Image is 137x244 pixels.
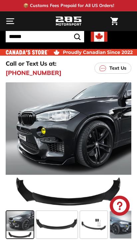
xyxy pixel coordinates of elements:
[6,68,62,77] a: [PHONE_NUMBER]
[108,196,132,217] inbox-online-store-chat: Shopify online store chat
[6,31,84,42] input: Search
[107,12,121,31] a: Cart
[94,63,131,74] a: Text Us
[109,65,126,72] p: Text Us
[55,16,82,27] img: Logo_285_Motorsport_areodynamics_components
[23,2,114,9] p: 📦 Customs Fees Prepaid for All US Orders!
[6,59,57,68] p: Call or Text Us at:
